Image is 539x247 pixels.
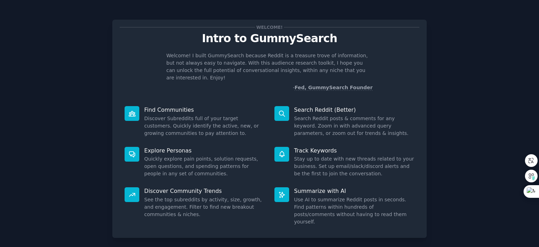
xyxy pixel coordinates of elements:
[120,32,419,45] p: Intro to GummySearch
[294,147,414,154] p: Track Keywords
[294,106,414,113] p: Search Reddit (Better)
[294,115,414,137] dd: Search Reddit posts & comments for any keyword. Zoom in with advanced query parameters, or zoom o...
[255,24,284,31] span: Welcome!
[293,84,373,91] div: -
[294,155,414,177] dd: Stay up to date with new threads related to your business. Set up email/slack/discord alerts and ...
[294,85,373,91] a: Fed, GummySearch Founder
[144,196,265,218] dd: See the top subreddits by activity, size, growth, and engagement. Filter to find new breakout com...
[144,147,265,154] p: Explore Personas
[144,106,265,113] p: Find Communities
[294,196,414,226] dd: Use AI to summarize Reddit posts in seconds. Find patterns within hundreds of posts/comments with...
[144,115,265,137] dd: Discover Subreddits full of your target customers. Quickly identify the active, new, or growing c...
[294,187,414,195] p: Summarize with AI
[166,52,373,82] p: Welcome! I built GummySearch because Reddit is a treasure trove of information, but not always ea...
[144,187,265,195] p: Discover Community Trends
[144,155,265,177] dd: Quickly explore pain points, solution requests, open questions, and spending patterns for people ...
